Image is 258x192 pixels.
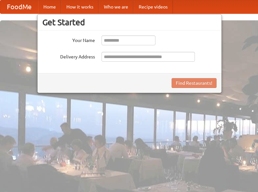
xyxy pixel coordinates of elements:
[42,35,95,44] label: Your Name
[0,0,38,13] a: FoodMe
[42,52,95,60] label: Delivery Address
[172,78,217,88] button: Find Restaurants!
[133,0,173,13] a: Recipe videos
[38,0,61,13] a: Home
[99,0,133,13] a: Who we are
[61,0,99,13] a: How it works
[42,17,217,27] h3: Get Started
